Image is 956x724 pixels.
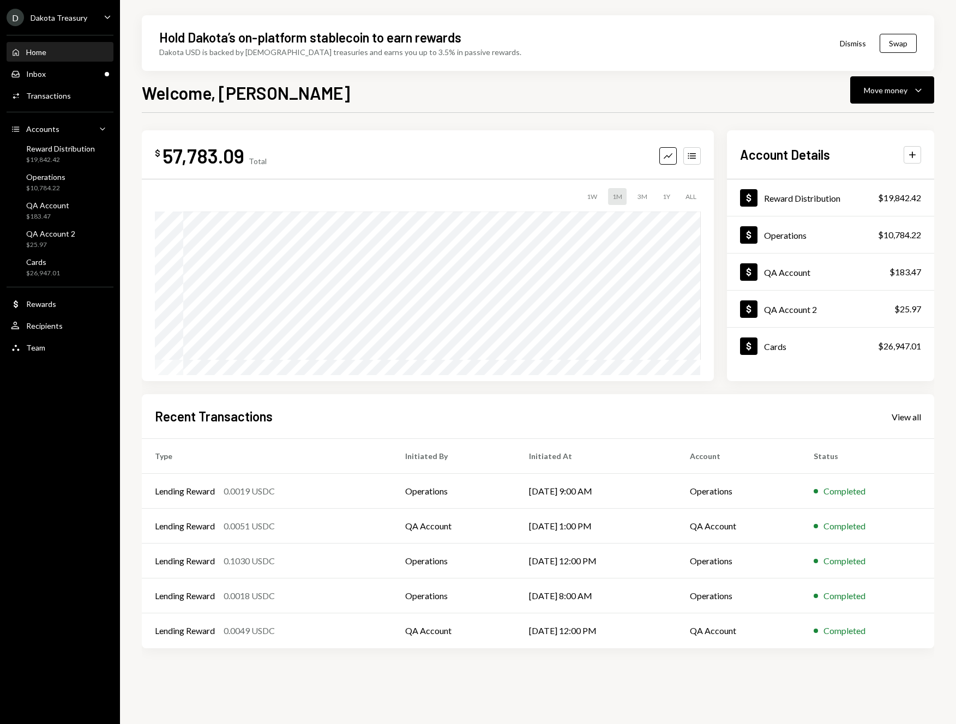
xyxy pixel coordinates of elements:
div: 0.0051 USDC [224,520,275,533]
h2: Account Details [740,146,830,164]
div: $10,784.22 [878,228,921,242]
a: Cards$26,947.01 [7,254,113,280]
td: QA Account [392,613,516,648]
div: Cards [764,341,786,352]
button: Swap [880,34,917,53]
div: Completed [823,485,865,498]
a: Operations$10,784.22 [727,216,934,253]
div: 0.1030 USDC [224,554,275,568]
div: ALL [681,188,701,205]
th: Initiated By [392,439,516,474]
div: 57,783.09 [163,143,244,168]
a: Inbox [7,64,113,83]
div: $25.97 [26,240,75,250]
div: Operations [764,230,807,240]
td: Operations [677,578,801,613]
div: QA Account [764,267,810,277]
button: Move money [850,76,934,104]
td: [DATE] 1:00 PM [516,509,676,544]
div: Transactions [26,91,71,100]
a: Operations$10,784.22 [7,169,113,195]
div: Lending Reward [155,520,215,533]
div: Completed [823,520,865,533]
div: $19,842.42 [26,155,95,165]
div: Home [26,47,46,57]
div: Completed [823,624,865,637]
div: Dakota USD is backed by [DEMOGRAPHIC_DATA] treasuries and earns you up to 3.5% in passive rewards. [159,46,521,58]
div: D [7,9,24,26]
div: Lending Reward [155,485,215,498]
div: Reward Distribution [26,144,95,153]
td: Operations [677,474,801,509]
div: Operations [26,172,65,182]
a: Recipients [7,316,113,335]
div: Accounts [26,124,59,134]
div: Move money [864,85,907,96]
th: Initiated At [516,439,676,474]
td: QA Account [677,613,801,648]
div: Total [249,156,267,166]
div: Lending Reward [155,554,215,568]
div: 1W [582,188,602,205]
div: Completed [823,589,865,602]
div: Lending Reward [155,589,215,602]
a: Home [7,42,113,62]
a: Accounts [7,119,113,138]
a: QA Account 2$25.97 [7,226,113,252]
div: 0.0049 USDC [224,624,275,637]
div: Cards [26,257,60,267]
td: [DATE] 8:00 AM [516,578,676,613]
a: Rewards [7,294,113,313]
th: Account [677,439,801,474]
td: Operations [392,578,516,613]
div: Reward Distribution [764,193,840,203]
h1: Welcome, [PERSON_NAME] [142,82,350,104]
th: Status [801,439,934,474]
a: View all [892,411,921,423]
div: $183.47 [889,266,921,279]
div: QA Account 2 [26,229,75,238]
a: Team [7,337,113,357]
div: QA Account 2 [764,304,817,315]
div: QA Account [26,201,69,210]
div: $25.97 [894,303,921,316]
a: QA Account$183.47 [727,254,934,290]
h2: Recent Transactions [155,407,273,425]
a: QA Account$183.47 [7,197,113,224]
div: 1M [608,188,627,205]
td: QA Account [677,509,801,544]
a: Reward Distribution$19,842.42 [727,179,934,216]
div: Completed [823,554,865,568]
a: Cards$26,947.01 [727,328,934,364]
td: Operations [677,544,801,578]
div: 3M [633,188,652,205]
div: Dakota Treasury [31,13,87,22]
td: [DATE] 12:00 PM [516,544,676,578]
th: Type [142,439,392,474]
a: Transactions [7,86,113,105]
div: $183.47 [26,212,69,221]
div: Lending Reward [155,624,215,637]
div: 1Y [658,188,675,205]
div: Inbox [26,69,46,79]
div: $26,947.01 [878,340,921,353]
div: $19,842.42 [878,191,921,204]
div: 0.0019 USDC [224,485,275,498]
div: Rewards [26,299,56,309]
td: [DATE] 12:00 PM [516,613,676,648]
button: Dismiss [826,31,880,56]
div: Recipients [26,321,63,330]
div: 0.0018 USDC [224,589,275,602]
div: $10,784.22 [26,184,65,193]
div: Hold Dakota’s on-platform stablecoin to earn rewards [159,28,461,46]
td: Operations [392,474,516,509]
div: $26,947.01 [26,269,60,278]
td: Operations [392,544,516,578]
div: Team [26,343,45,352]
div: $ [155,148,160,159]
div: View all [892,412,921,423]
td: QA Account [392,509,516,544]
td: [DATE] 9:00 AM [516,474,676,509]
a: QA Account 2$25.97 [727,291,934,327]
a: Reward Distribution$19,842.42 [7,141,113,167]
